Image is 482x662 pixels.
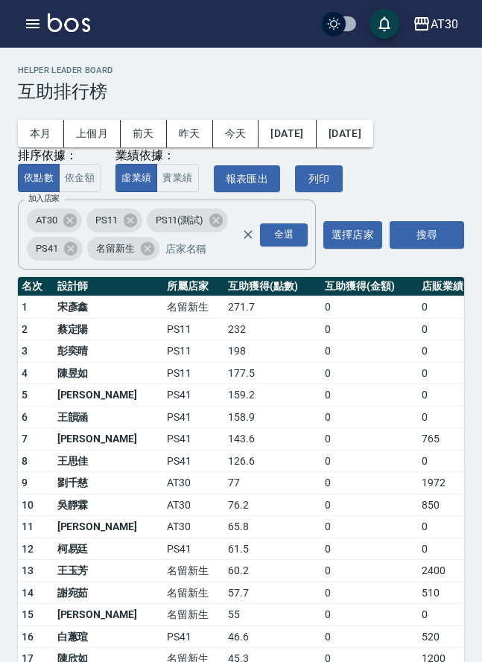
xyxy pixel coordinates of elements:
div: PS11 [86,209,142,232]
div: AT30 [27,209,82,232]
button: 上個月 [64,120,121,147]
td: 271.7 [224,296,321,319]
span: 2 [22,323,28,335]
img: Logo [48,13,90,32]
button: 今天 [213,120,259,147]
button: Open [257,220,311,249]
span: 14 [22,587,34,599]
td: 彭奕晴 [54,340,163,363]
td: 60.2 [224,560,321,582]
span: 6 [22,411,28,423]
td: 0 [321,560,418,582]
td: 0 [321,582,418,604]
td: 劉千慈 [54,472,163,494]
td: 0 [321,516,418,538]
td: 名留新生 [163,604,225,626]
td: 名留新生 [163,582,225,604]
td: 76.2 [224,494,321,516]
span: 9 [22,477,28,488]
input: 店家名稱 [162,236,267,262]
div: AT30 [431,15,458,34]
td: 0 [321,362,418,384]
td: 158.9 [224,406,321,428]
button: 前天 [121,120,167,147]
label: 加入店家 [28,193,60,204]
td: 白蕙瑄 [54,626,163,648]
button: 依點數 [18,164,60,193]
td: AT30 [163,494,225,516]
span: 名留新生 [87,241,144,256]
td: 65.8 [224,516,321,538]
span: 8 [22,455,28,467]
td: 0 [321,428,418,451]
td: 名留新生 [163,560,225,582]
span: 4 [22,367,28,379]
th: 名次 [18,277,54,296]
button: Clear [238,224,259,245]
td: [PERSON_NAME] [54,428,163,451]
div: 名留新生 [87,237,159,261]
td: 王韻涵 [54,406,163,428]
td: 0 [321,406,418,428]
td: 陳昱如 [54,362,163,384]
span: 16 [22,631,34,643]
td: 0 [321,626,418,648]
button: [DATE] [259,120,316,147]
button: save [370,9,399,39]
td: 0 [321,604,418,626]
span: 1 [22,301,28,313]
td: 0 [321,340,418,363]
button: 虛業績 [115,164,157,193]
td: 0 [321,384,418,407]
span: 13 [22,564,34,576]
div: 排序依據： [18,148,101,164]
td: AT30 [163,472,225,494]
button: AT30 [407,9,464,39]
span: 5 [22,389,28,401]
button: 昨天 [167,120,213,147]
td: 177.5 [224,362,321,384]
button: 本月 [18,120,64,147]
button: [DATE] [317,120,373,147]
td: [PERSON_NAME] [54,384,163,407]
td: 王思佳 [54,450,163,472]
td: 王玉芳 [54,560,163,582]
td: PS41 [163,384,225,407]
td: 0 [321,472,418,494]
td: 0 [321,538,418,560]
div: PS41 [27,237,83,261]
span: 3 [22,345,28,357]
span: 11 [22,521,34,532]
th: 設計師 [54,277,163,296]
button: 搜尋 [390,221,464,249]
button: 報表匯出 [214,165,281,193]
td: 55 [224,604,321,626]
span: 7 [22,433,28,445]
td: PS11 [163,318,225,340]
td: 吳靜霖 [54,494,163,516]
h3: 互助排行榜 [18,81,464,102]
td: PS11 [163,362,225,384]
button: 列印 [295,165,343,193]
td: 柯易廷 [54,538,163,560]
div: PS11(測試) [147,209,229,232]
td: PS41 [163,406,225,428]
h2: Helper Leader Board [18,66,464,75]
td: PS11 [163,340,225,363]
button: 依金額 [59,164,101,193]
button: 選擇店家 [323,221,382,249]
span: 12 [22,543,34,555]
td: 198 [224,340,321,363]
td: 159.2 [224,384,321,407]
span: PS11 [86,213,127,228]
th: 互助獲得(金額) [321,277,418,296]
span: PS11(測試) [147,213,213,228]
td: PS41 [163,626,225,648]
td: 232 [224,318,321,340]
span: 15 [22,608,34,620]
td: PS41 [163,538,225,560]
td: 謝宛茹 [54,582,163,604]
td: 蔡定陽 [54,318,163,340]
td: 0 [321,296,418,319]
div: 業績依據： [115,148,198,164]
